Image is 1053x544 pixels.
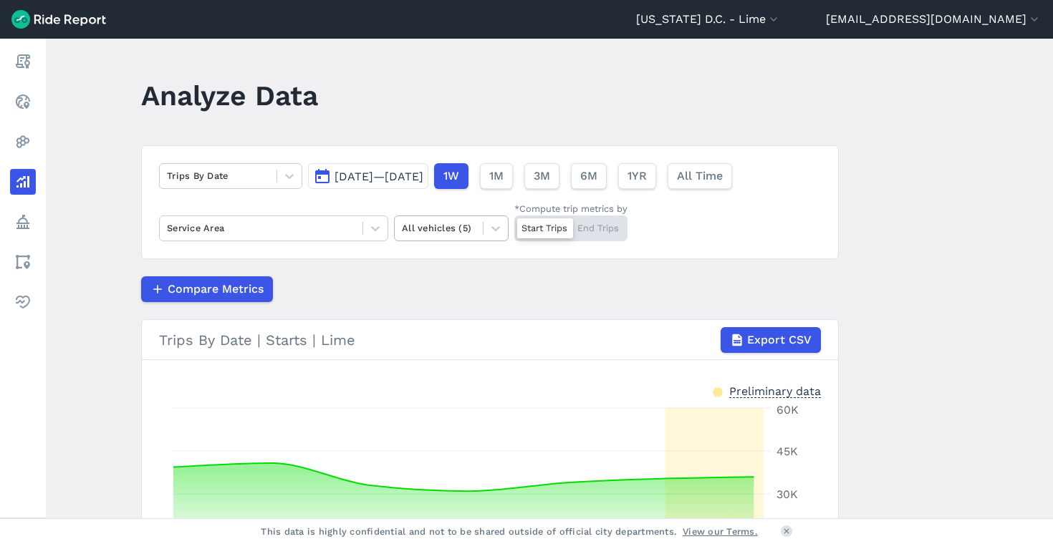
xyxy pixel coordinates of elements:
[159,327,821,353] div: Trips By Date | Starts | Lime
[747,331,812,349] span: Export CSV
[10,209,36,235] a: Policy
[729,383,821,398] div: Preliminary data
[636,11,781,28] button: [US_STATE] D.C. - Lime
[10,129,36,155] a: Heatmaps
[571,163,607,189] button: 6M
[618,163,656,189] button: 1YR
[141,276,273,302] button: Compare Metrics
[308,163,428,189] button: [DATE]—[DATE]
[776,403,799,417] tspan: 60K
[168,281,264,298] span: Compare Metrics
[524,163,559,189] button: 3M
[668,163,732,189] button: All Time
[10,49,36,74] a: Report
[683,525,758,538] a: View our Terms.
[677,167,723,185] span: All Time
[514,202,628,215] div: *Compute trip metrics by
[10,89,36,115] a: Realtime
[721,327,821,353] button: Export CSV
[776,487,798,501] tspan: 30K
[335,170,423,183] span: [DATE]—[DATE]
[480,163,513,189] button: 1M
[776,445,798,458] tspan: 45K
[826,11,1042,28] button: [EMAIL_ADDRESS][DOMAIN_NAME]
[628,167,647,185] span: 1YR
[10,249,36,275] a: Areas
[11,10,106,29] img: Ride Report
[580,167,597,185] span: 6M
[141,76,318,115] h1: Analyze Data
[489,167,504,185] span: 1M
[534,167,550,185] span: 3M
[10,289,36,315] a: Health
[443,167,459,185] span: 1W
[434,163,468,189] button: 1W
[10,169,36,195] a: Analyze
